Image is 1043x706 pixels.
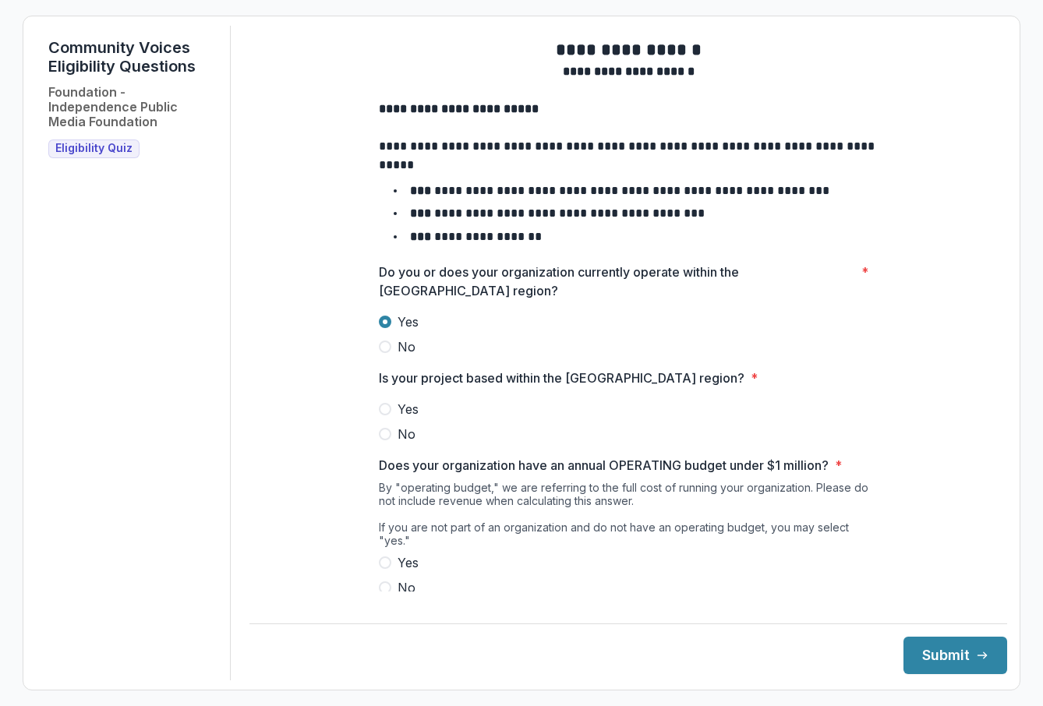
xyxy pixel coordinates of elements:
span: No [398,578,415,597]
p: Is your project based within the [GEOGRAPHIC_DATA] region? [379,369,744,387]
span: Eligibility Quiz [55,142,133,155]
span: No [398,425,415,443]
p: Does your organization have an annual OPERATING budget under $1 million? [379,456,829,475]
h2: Foundation - Independence Public Media Foundation [48,85,217,130]
span: Yes [398,400,419,418]
span: No [398,337,415,356]
p: Do you or does your organization currently operate within the [GEOGRAPHIC_DATA] region? [379,263,855,300]
span: Yes [398,312,419,331]
button: Submit [903,637,1007,674]
div: By "operating budget," we are referring to the full cost of running your organization. Please do ... [379,481,878,553]
span: Yes [398,553,419,572]
h1: Community Voices Eligibility Questions [48,38,217,76]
